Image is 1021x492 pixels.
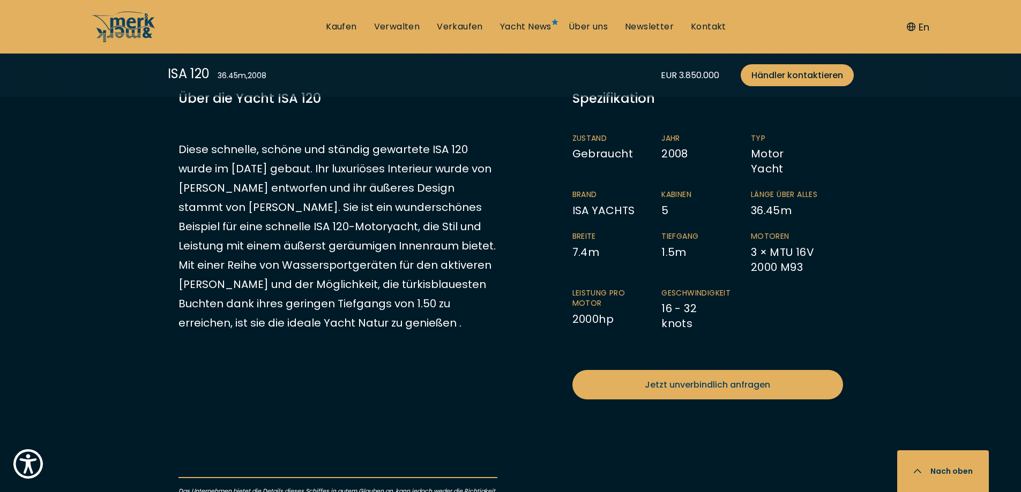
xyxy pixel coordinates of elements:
[751,231,840,275] li: 3 × MTU 16V 2000 M93
[11,446,46,481] button: Show Accessibility Preferences
[645,378,770,391] span: Jetzt unverbindlich anfragen
[661,133,729,144] span: Jahr
[572,370,843,399] a: Jetzt unverbindlich anfragen
[572,231,640,242] span: Breite
[178,140,497,332] p: Diese schnelle, schöne und ständig gewartete ISA 120 wurde im [DATE] gebaut. Ihr luxuriöses Inter...
[569,21,608,33] a: Über uns
[168,64,210,83] div: ISA 120
[625,21,674,33] a: Newsletter
[661,231,729,242] span: Tiefgang
[572,133,662,177] li: Gebraucht
[572,288,640,309] span: Leistung pro Motor
[500,21,552,33] a: Yacht News
[661,288,729,299] span: Geschwindigkeit
[661,133,751,177] li: 2008
[572,190,662,218] li: ISA YACHTS
[326,21,356,33] a: Kaufen
[741,64,854,86] a: Händler kontaktieren
[572,89,843,108] div: Spezifikation
[661,190,751,218] li: 5
[751,231,819,242] span: Motoren
[178,89,497,108] h3: Über die Yacht ISA 120
[572,133,640,144] span: Zustand
[907,20,929,34] button: En
[751,133,840,177] li: Motor Yacht
[751,69,843,82] span: Händler kontaktieren
[437,21,483,33] a: Verkaufen
[661,190,729,200] span: Kabinen
[897,450,989,492] button: Nach oben
[751,133,819,144] span: Typ
[572,231,662,275] li: 7.4 m
[218,70,266,81] div: 36.45 m , 2008
[751,190,819,200] span: Länge über Alles
[661,69,719,82] div: EUR 3.850.000
[661,231,751,275] li: 1.5 m
[661,288,751,331] li: 16 - 32 knots
[751,190,840,218] li: 36.45 m
[572,288,662,331] li: 2000 hp
[374,21,420,33] a: Verwalten
[572,190,640,200] span: Brand
[691,21,726,33] a: Kontakt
